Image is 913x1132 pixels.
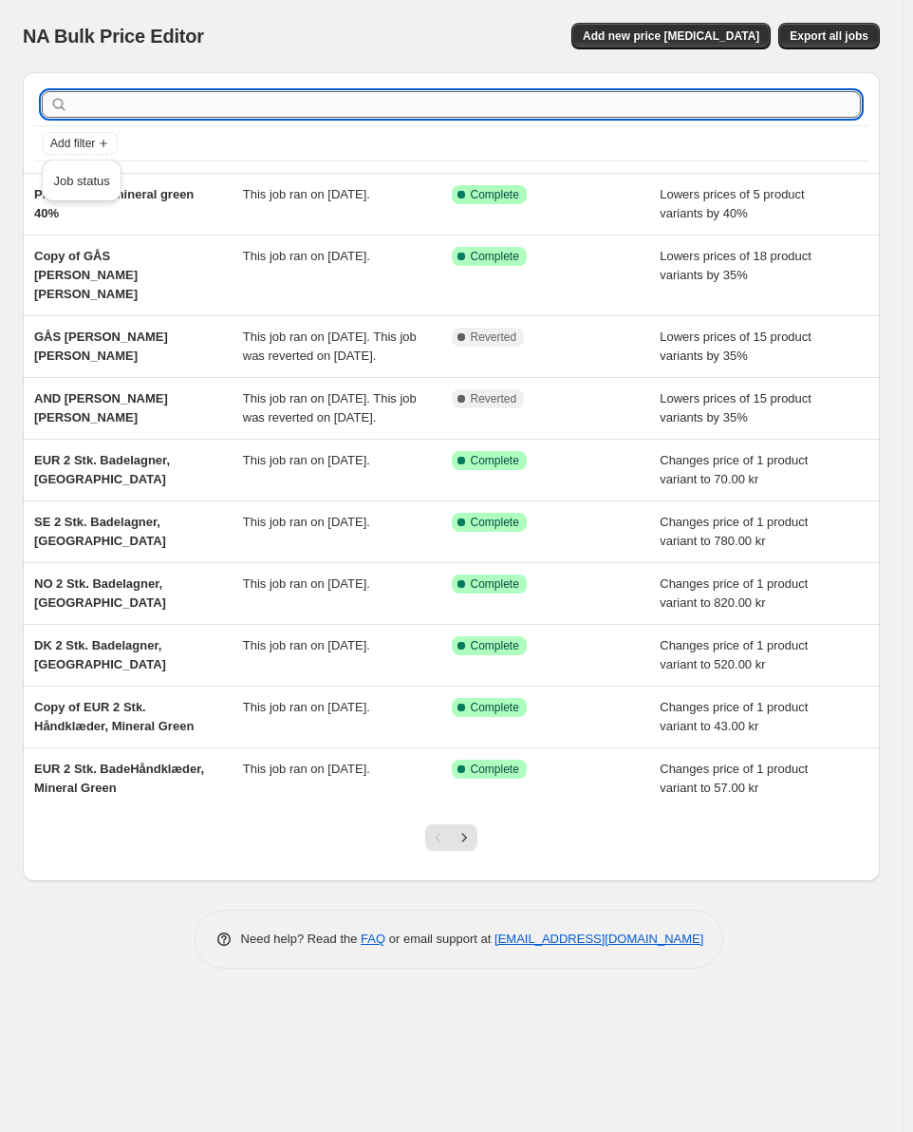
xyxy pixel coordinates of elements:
span: Lowers prices of 5 product variants by 40% [660,187,804,220]
span: This job ran on [DATE]. [243,700,370,714]
span: Complete [471,576,519,592]
span: Add filter [50,136,95,151]
span: NA Bulk Price Editor [23,26,204,47]
span: Complete [471,515,519,530]
button: Add new price [MEDICAL_DATA] [571,23,771,49]
span: or email support at [385,932,494,946]
span: Lowers prices of 15 product variants by 35% [660,330,811,363]
span: Copy of GÅS [PERSON_NAME] [PERSON_NAME] [34,249,138,301]
span: Complete [471,249,519,264]
span: This job ran on [DATE]. [243,249,370,263]
span: Changes price of 1 product variant to 57.00 kr [660,762,808,795]
span: Complete [471,187,519,202]
span: This job ran on [DATE]. [243,762,370,776]
span: Reverted [471,330,517,345]
span: This job ran on [DATE]. This job was reverted on [DATE]. [243,391,417,424]
span: Complete [471,762,519,777]
span: Complete [471,700,519,715]
nav: Pagination [425,824,477,851]
span: This job ran on [DATE]. This job was reverted on [DATE]. [243,330,417,363]
button: Export all jobs [778,23,880,49]
button: Next [451,824,477,851]
span: Add new price [MEDICAL_DATA] [583,28,759,44]
span: SE 2 Stk. Badelagner, [GEOGRAPHIC_DATA] [34,515,166,548]
span: This job ran on [DATE]. [243,515,370,529]
span: Export all jobs [790,28,868,44]
span: This job ran on [DATE]. [243,638,370,652]
span: Complete [471,453,519,468]
span: Need help? Read the [241,932,362,946]
span: This job ran on [DATE]. [243,576,370,591]
span: DK 2 Stk. Badelagner, [GEOGRAPHIC_DATA] [34,638,166,671]
span: Changes price of 1 product variant to 780.00 kr [660,515,808,548]
span: This job ran on [DATE]. [243,453,370,467]
span: Complete [471,638,519,653]
span: Changes price of 1 product variant to 520.00 kr [660,638,808,671]
span: NO 2 Stk. Badelagner, [GEOGRAPHIC_DATA] [34,576,166,610]
a: [EMAIL_ADDRESS][DOMAIN_NAME] [494,932,703,946]
span: Job status [53,174,109,188]
span: GÅS [PERSON_NAME] [PERSON_NAME] [34,330,168,363]
a: FAQ [361,932,385,946]
span: Copy of EUR 2 Stk. Håndklæder, Mineral Green [34,700,194,733]
span: EUR 2 Stk. BadeHåndklæder, Mineral Green [34,762,204,795]
button: Add filter [42,132,118,155]
span: Reverted [471,391,517,406]
span: EUR 2 Stk. Badelagner, [GEOGRAPHIC_DATA] [34,453,170,486]
span: Lowers prices of 18 product variants by 35% [660,249,811,282]
span: This job ran on [DATE]. [243,187,370,201]
span: AND [PERSON_NAME] [PERSON_NAME] [34,391,168,424]
span: Changes price of 1 product variant to 43.00 kr [660,700,808,733]
span: Changes price of 1 product variant to 70.00 kr [660,453,808,486]
span: Lowers prices of 15 product variants by 35% [660,391,811,424]
span: Changes price of 1 product variant to 820.00 kr [660,576,808,610]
